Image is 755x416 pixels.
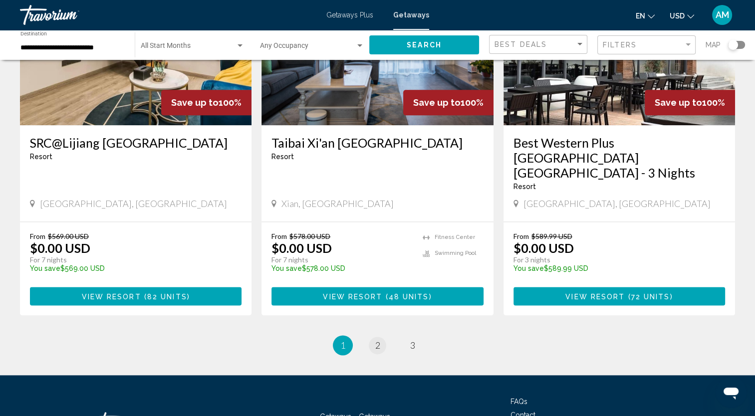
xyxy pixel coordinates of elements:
[513,264,544,272] span: You save
[323,292,382,300] span: View Resort
[375,340,380,351] span: 2
[141,292,190,300] span: ( )
[30,264,232,272] p: $569.00 USD
[636,12,645,20] span: en
[407,41,442,49] span: Search
[410,340,415,351] span: 3
[603,41,637,49] span: Filters
[30,240,90,255] p: $0.00 USD
[706,38,721,52] span: Map
[271,153,294,161] span: Resort
[48,232,89,240] span: $569.00 USD
[30,264,60,272] span: You save
[513,183,536,191] span: Resort
[565,292,625,300] span: View Resort
[513,135,725,180] a: Best Western Plus [GEOGRAPHIC_DATA] [GEOGRAPHIC_DATA] - 3 Nights
[271,264,302,272] span: You save
[281,198,394,209] span: Xian, [GEOGRAPHIC_DATA]
[636,8,655,23] button: Change language
[289,232,330,240] span: $578.00 USD
[495,40,547,48] span: Best Deals
[340,340,345,351] span: 1
[30,287,242,305] button: View Resort(82 units)
[670,8,694,23] button: Change currency
[382,292,432,300] span: ( )
[597,35,696,55] button: Filter
[271,232,287,240] span: From
[403,90,494,115] div: 100%
[326,11,373,19] a: Getaways Plus
[513,264,715,272] p: $589.99 USD
[393,11,429,19] a: Getaways
[271,135,483,150] a: Taibai Xi'an [GEOGRAPHIC_DATA]
[40,198,227,209] span: [GEOGRAPHIC_DATA], [GEOGRAPHIC_DATA]
[30,135,242,150] a: SRC@Lijiang [GEOGRAPHIC_DATA]
[30,255,232,264] p: For 7 nights
[435,234,475,240] span: Fitness Center
[523,198,711,209] span: [GEOGRAPHIC_DATA], [GEOGRAPHIC_DATA]
[531,232,572,240] span: $589.99 USD
[435,250,476,256] span: Swimming Pool
[513,255,715,264] p: For 3 nights
[161,90,252,115] div: 100%
[631,292,670,300] span: 72 units
[513,240,574,255] p: $0.00 USD
[513,287,725,305] button: View Resort(72 units)
[413,97,461,108] span: Save up to
[271,264,412,272] p: $578.00 USD
[20,5,316,25] a: Travorium
[30,232,45,240] span: From
[495,40,584,49] mat-select: Sort by
[82,292,141,300] span: View Resort
[510,398,527,406] a: FAQs
[30,153,52,161] span: Resort
[20,335,735,355] ul: Pagination
[271,240,332,255] p: $0.00 USD
[709,4,735,25] button: User Menu
[271,255,412,264] p: For 7 nights
[369,35,479,54] button: Search
[271,287,483,305] button: View Resort(48 units)
[171,97,219,108] span: Save up to
[389,292,429,300] span: 48 units
[716,10,729,20] span: AM
[513,232,529,240] span: From
[147,292,187,300] span: 82 units
[670,12,685,20] span: USD
[655,97,702,108] span: Save up to
[645,90,735,115] div: 100%
[625,292,673,300] span: ( )
[715,376,747,408] iframe: Кнопка запуска окна обмена сообщениями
